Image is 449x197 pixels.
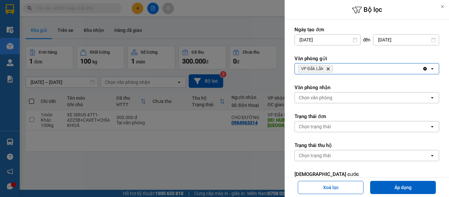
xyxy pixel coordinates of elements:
[295,84,439,91] label: Văn phòng nhận
[363,37,371,43] span: đến
[295,142,439,149] label: Trạng thái thu hộ
[430,153,435,158] svg: open
[430,95,435,100] svg: open
[373,35,439,45] input: Select a date.
[295,35,360,45] input: Select a date.
[430,66,435,71] svg: open
[430,124,435,129] svg: open
[285,5,449,15] h6: Bộ lọc
[299,94,332,101] div: Chọn văn phòng
[301,66,323,71] span: VP Đắk Lắk
[299,123,331,130] div: Chọn trạng thái
[334,65,335,72] input: Selected VP Đắk Lắk.
[370,181,436,194] button: Áp dụng
[298,65,333,73] span: VP Đắk Lắk, close by backspace
[326,67,330,71] svg: Delete
[295,171,439,178] label: [DEMOGRAPHIC_DATA] cước
[295,55,439,62] label: Văn phòng gửi
[298,181,364,194] button: Xoá lọc
[422,66,428,71] svg: Clear all
[295,113,439,120] label: Trạng thái đơn
[299,152,331,159] div: Chọn trạng thái
[295,26,439,33] label: Ngày tạo đơn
